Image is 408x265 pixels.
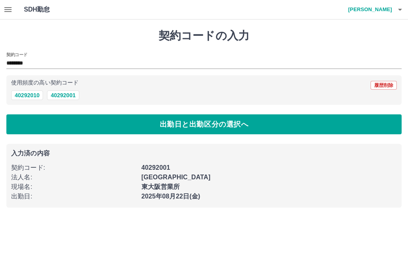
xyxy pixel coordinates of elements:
[6,51,27,58] h2: 契約コード
[11,163,137,173] p: 契約コード :
[141,183,180,190] b: 東大阪営業所
[6,114,402,134] button: 出勤日と出勤区分の選択へ
[141,174,211,181] b: [GEOGRAPHIC_DATA]
[371,81,397,90] button: 履歴削除
[11,90,43,100] button: 40292010
[11,80,78,86] p: 使用頻度の高い契約コード
[11,150,397,157] p: 入力済の内容
[11,173,137,182] p: 法人名 :
[11,192,137,201] p: 出勤日 :
[6,29,402,43] h1: 契約コードの入力
[141,193,200,200] b: 2025年08月22日(金)
[11,182,137,192] p: 現場名 :
[47,90,79,100] button: 40292001
[141,164,170,171] b: 40292001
